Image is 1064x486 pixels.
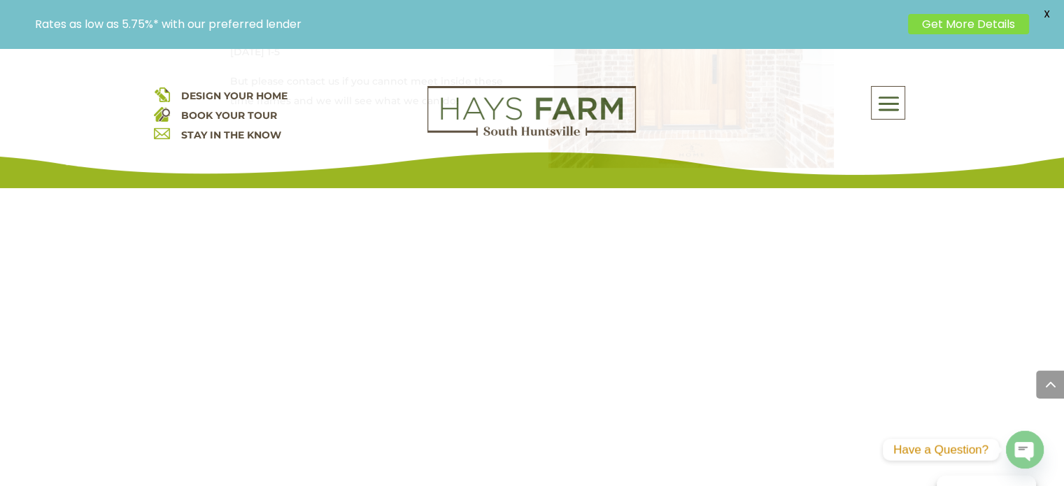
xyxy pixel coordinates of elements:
[427,127,636,139] a: hays farm homes huntsville development
[154,106,170,122] img: book your home tour
[180,90,287,102] a: DESIGN YOUR HOME
[180,109,276,122] a: BOOK YOUR TOUR
[180,129,281,141] a: STAY IN THE KNOW
[427,86,636,136] img: Logo
[1036,3,1057,24] span: X
[908,14,1029,34] a: Get More Details
[154,86,170,102] img: design your home
[35,17,901,31] p: Rates as low as 5.75%* with our preferred lender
